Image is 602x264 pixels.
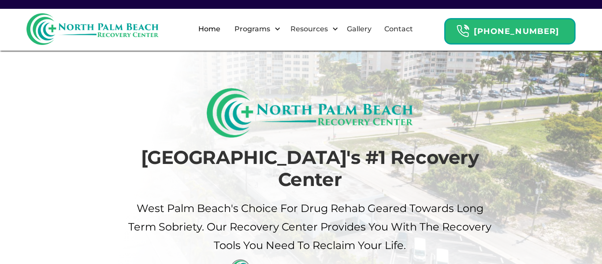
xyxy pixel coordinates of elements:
a: Home [193,15,226,43]
div: Programs [232,24,272,34]
h1: [GEOGRAPHIC_DATA]'s #1 Recovery Center [127,146,493,191]
div: Resources [283,15,341,43]
a: Header Calendar Icons[PHONE_NUMBER] [444,14,576,45]
a: Contact [379,15,418,43]
strong: [PHONE_NUMBER] [474,26,559,36]
img: North Palm Beach Recovery Logo (Rectangle) [207,88,413,138]
p: West palm beach's Choice For drug Rehab Geared Towards Long term sobriety. Our Recovery Center pr... [127,199,493,255]
img: Header Calendar Icons [456,24,469,38]
a: Gallery [342,15,377,43]
div: Programs [227,15,283,43]
div: Resources [288,24,330,34]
